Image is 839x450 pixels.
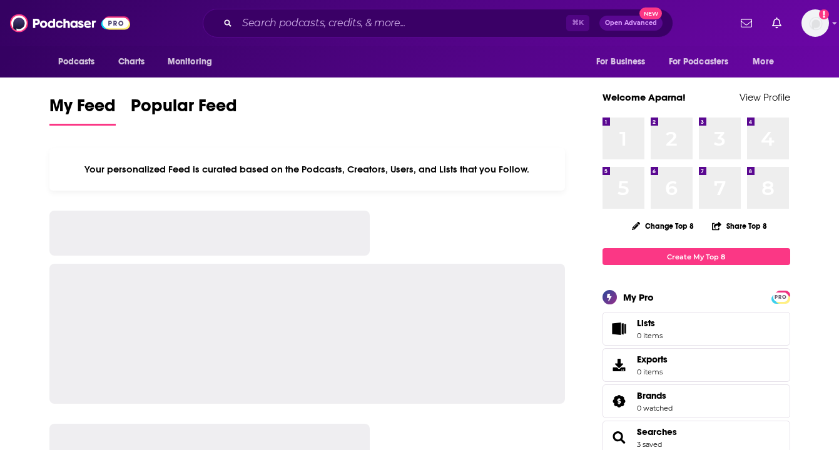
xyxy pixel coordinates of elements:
[596,53,646,71] span: For Business
[49,95,116,126] a: My Feed
[131,95,237,124] span: Popular Feed
[773,292,788,302] span: PRO
[599,16,663,31] button: Open AdvancedNew
[740,91,790,103] a: View Profile
[661,50,747,74] button: open menu
[801,9,829,37] span: Logged in as AparnaKulkarni
[623,291,654,303] div: My Pro
[637,404,673,412] a: 0 watched
[49,95,116,124] span: My Feed
[587,50,661,74] button: open menu
[711,214,768,238] button: Share Top 8
[131,95,237,126] a: Popular Feed
[637,367,668,376] span: 0 items
[637,390,673,401] a: Brands
[605,20,657,26] span: Open Advanced
[49,148,566,191] div: Your personalized Feed is curated based on the Podcasts, Creators, Users, and Lists that you Follow.
[637,317,663,329] span: Lists
[753,53,774,71] span: More
[118,53,145,71] span: Charts
[637,354,668,365] span: Exports
[237,13,566,33] input: Search podcasts, credits, & more...
[607,320,632,337] span: Lists
[744,50,790,74] button: open menu
[607,392,632,410] a: Brands
[159,50,228,74] button: open menu
[168,53,212,71] span: Monitoring
[10,11,130,35] img: Podchaser - Follow, Share and Rate Podcasts
[773,292,788,301] a: PRO
[203,9,673,37] div: Search podcasts, credits, & more...
[603,348,790,382] a: Exports
[603,91,686,103] a: Welcome Aparna!
[637,426,677,437] a: Searches
[669,53,729,71] span: For Podcasters
[736,12,757,34] a: Show notifications dropdown
[637,390,666,401] span: Brands
[624,218,702,234] button: Change Top 8
[607,429,632,446] a: Searches
[767,12,786,34] a: Show notifications dropdown
[637,317,655,329] span: Lists
[819,9,829,19] svg: Add a profile image
[110,50,153,74] a: Charts
[607,356,632,374] span: Exports
[637,440,662,449] a: 3 saved
[603,384,790,418] span: Brands
[603,312,790,346] a: Lists
[637,331,663,340] span: 0 items
[49,50,111,74] button: open menu
[801,9,829,37] img: User Profile
[639,7,662,19] span: New
[566,15,589,31] span: ⌘ K
[603,248,790,265] a: Create My Top 8
[58,53,95,71] span: Podcasts
[801,9,829,37] button: Show profile menu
